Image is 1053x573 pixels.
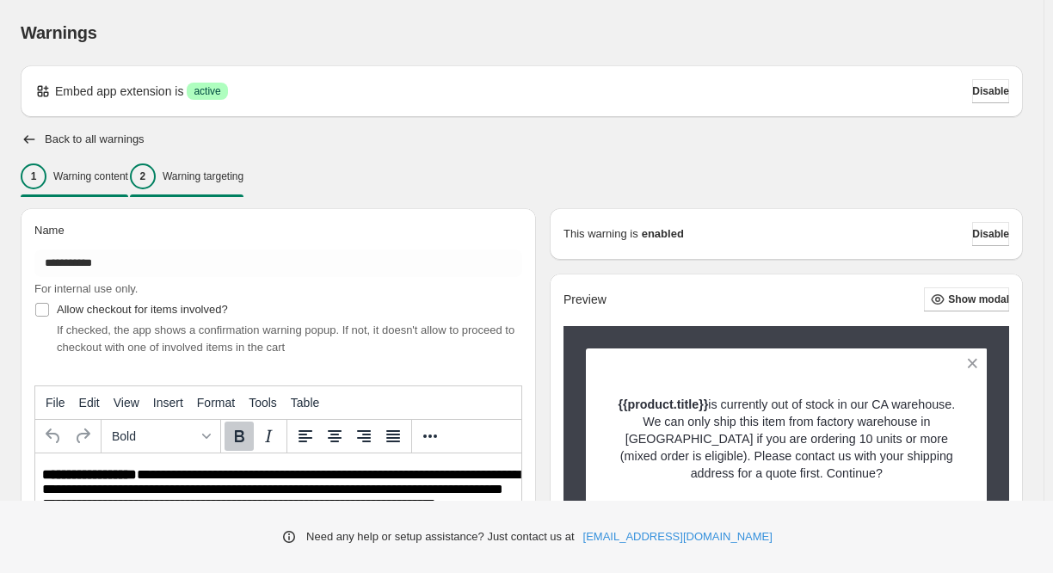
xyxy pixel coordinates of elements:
[320,422,349,451] button: Align center
[34,224,65,237] span: Name
[249,396,277,410] span: Tools
[642,225,684,243] strong: enabled
[21,158,128,194] button: 1Warning content
[39,422,68,451] button: Undo
[972,222,1009,246] button: Disable
[924,287,1009,311] button: Show modal
[153,396,183,410] span: Insert
[34,282,138,295] span: For internal use only.
[130,163,156,189] div: 2
[349,422,379,451] button: Align right
[563,225,638,243] p: This warning is
[948,293,1009,306] span: Show modal
[972,79,1009,103] button: Disable
[46,396,65,410] span: File
[972,227,1009,241] span: Disable
[112,429,196,443] span: Bold
[225,422,254,451] button: Bold
[114,396,139,410] span: View
[79,396,100,410] span: Edit
[45,132,145,146] h2: Back to all warnings
[563,293,607,307] h2: Preview
[68,422,97,451] button: Redo
[254,422,283,451] button: Italic
[618,397,708,411] strong: {{product.title}}
[291,396,319,410] span: Table
[21,163,46,189] div: 1
[55,83,183,100] p: Embed app extension is
[57,303,228,316] span: Allow checkout for items involved?
[616,396,958,482] p: is currently out of stock in our CA warehouse. We can only ship this item from factory warehouse ...
[163,169,243,183] p: Warning targeting
[53,169,128,183] p: Warning content
[130,158,243,194] button: 2Warning targeting
[291,422,320,451] button: Align left
[416,422,445,451] button: More...
[583,528,773,545] a: [EMAIL_ADDRESS][DOMAIN_NAME]
[21,23,97,42] span: Warnings
[197,396,235,410] span: Format
[57,323,514,354] span: If checked, the app shows a confirmation warning popup. If not, it doesn't allow to proceed to ch...
[379,422,408,451] button: Justify
[972,84,1009,98] span: Disable
[35,453,521,541] iframe: Rich Text Area
[194,84,220,98] span: active
[105,422,217,451] button: Formats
